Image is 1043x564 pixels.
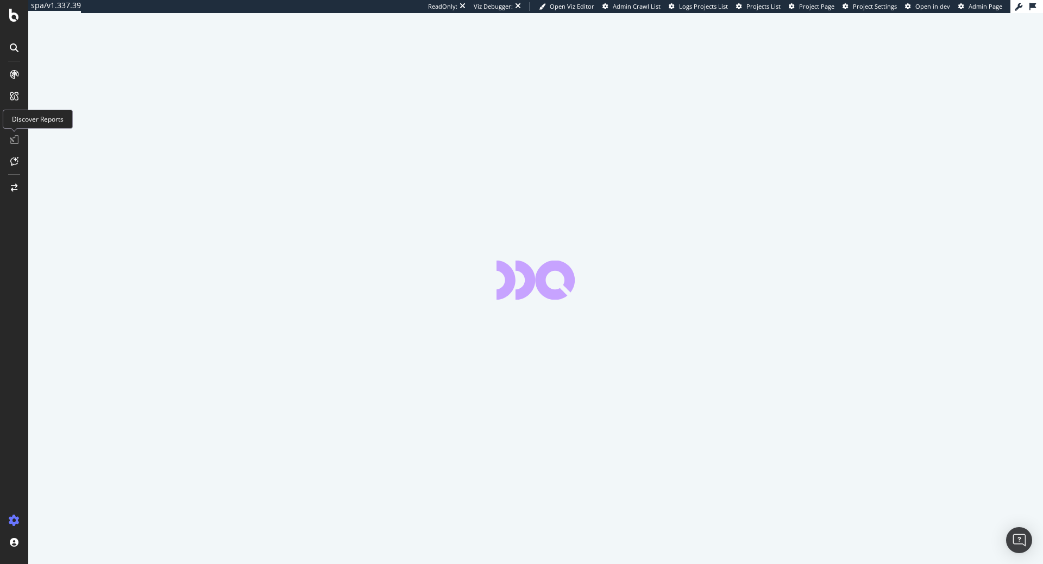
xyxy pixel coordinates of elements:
[853,2,897,10] span: Project Settings
[539,2,594,11] a: Open Viz Editor
[1006,527,1032,553] div: Open Intercom Messenger
[958,2,1002,11] a: Admin Page
[969,2,1002,10] span: Admin Page
[746,2,781,10] span: Projects List
[602,2,661,11] a: Admin Crawl List
[905,2,950,11] a: Open in dev
[550,2,594,10] span: Open Viz Editor
[915,2,950,10] span: Open in dev
[474,2,513,11] div: Viz Debugger:
[428,2,457,11] div: ReadOnly:
[679,2,728,10] span: Logs Projects List
[789,2,834,11] a: Project Page
[613,2,661,10] span: Admin Crawl List
[843,2,897,11] a: Project Settings
[497,261,575,300] div: animation
[3,110,73,129] div: Discover Reports
[799,2,834,10] span: Project Page
[736,2,781,11] a: Projects List
[669,2,728,11] a: Logs Projects List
